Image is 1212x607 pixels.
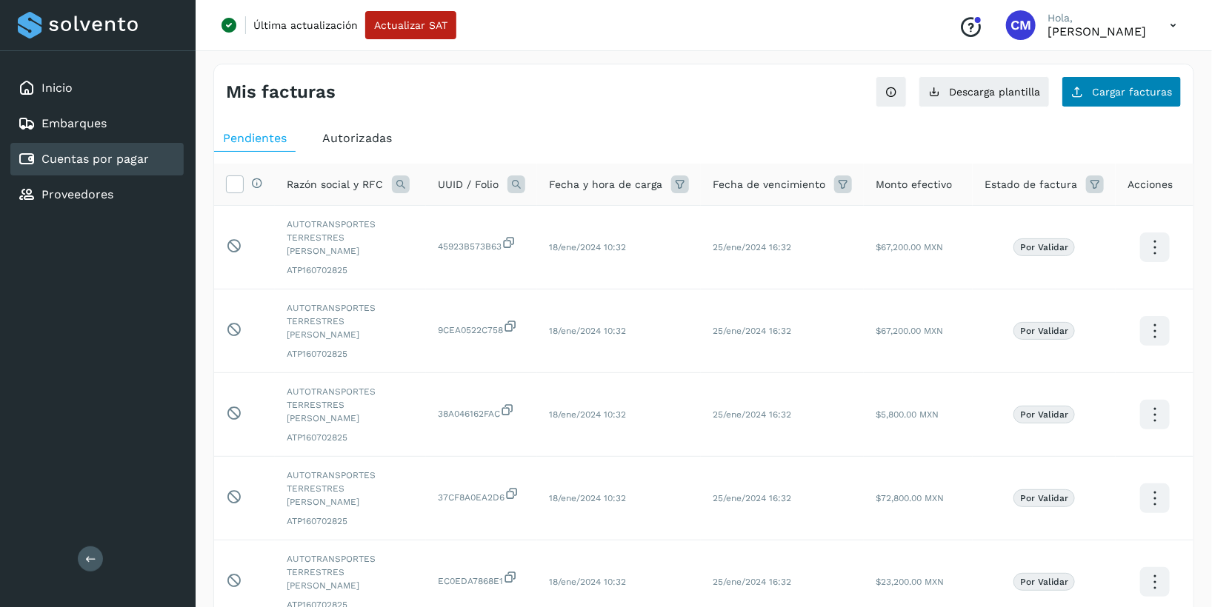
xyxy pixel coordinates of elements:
[41,81,73,95] a: Inicio
[876,177,952,192] span: Monto efectivo
[549,577,626,587] span: 18/ene/2024 10:32
[438,403,525,420] span: 38A046162FAC
[549,326,626,336] span: 18/ene/2024 10:32
[1020,326,1068,336] p: Por validar
[1048,12,1146,24] p: Hola,
[287,264,414,277] span: ATP160702825
[41,187,113,201] a: Proveedores
[10,143,184,175] div: Cuentas por pagar
[1048,24,1146,38] p: Cynthia Mendoza
[287,514,414,528] span: ATP160702825
[41,152,149,166] a: Cuentas por pagar
[919,76,1050,107] button: Descarga plantilla
[549,177,662,192] span: Fecha y hora de carga
[41,116,107,130] a: Embarques
[549,493,626,503] span: 18/ene/2024 10:32
[322,131,392,145] span: Autorizadas
[713,177,825,192] span: Fecha de vencimiento
[1020,577,1068,587] p: Por validar
[713,242,791,252] span: 25/ene/2024 16:32
[876,577,944,587] span: $23,200.00 MXN
[1020,409,1068,420] p: Por validar
[876,326,943,336] span: $67,200.00 MXN
[226,81,336,103] h4: Mis facturas
[287,301,414,341] span: AUTOTRANSPORTES TERRESTRES [PERSON_NAME]
[10,178,184,211] div: Proveedores
[287,347,414,360] span: ATP160702825
[438,177,499,192] span: UUID / Folio
[876,242,943,252] span: $67,200.00 MXN
[287,469,414,509] span: AUTOTRANSPORTES TERRESTRES [PERSON_NAME]
[287,431,414,444] span: ATP160702825
[10,72,184,104] div: Inicio
[287,218,414,258] span: AUTOTRANSPORTES TERRESTRES [PERSON_NAME]
[10,107,184,140] div: Embarques
[438,319,525,337] span: 9CEA0522C758
[713,326,791,336] span: 25/ene/2024 16:32
[713,493,791,503] span: 25/ene/2024 16:32
[876,493,944,503] span: $72,800.00 MXN
[438,235,525,253] span: 45923B573B63
[438,486,525,504] span: 37CF8A0EA2D6
[1020,493,1068,503] p: Por validar
[287,177,383,192] span: Razón social y RFC
[713,577,791,587] span: 25/ene/2024 16:32
[1128,177,1173,192] span: Acciones
[1062,76,1182,107] button: Cargar facturas
[223,131,287,145] span: Pendientes
[287,385,414,425] span: AUTOTRANSPORTES TERRESTRES [PERSON_NAME]
[949,87,1040,97] span: Descarga plantilla
[713,409,791,420] span: 25/ene/2024 16:32
[287,552,414,592] span: AUTOTRANSPORTES TERRESTRES [PERSON_NAME]
[549,242,626,252] span: 18/ene/2024 10:32
[374,20,447,30] span: Actualizar SAT
[985,177,1077,192] span: Estado de factura
[365,11,456,39] button: Actualizar SAT
[253,19,358,32] p: Última actualización
[1092,87,1172,97] span: Cargar facturas
[876,409,939,420] span: $5,800.00 MXN
[1020,242,1068,252] p: Por validar
[549,409,626,420] span: 18/ene/2024 10:32
[438,570,525,588] span: EC0EDA7868E1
